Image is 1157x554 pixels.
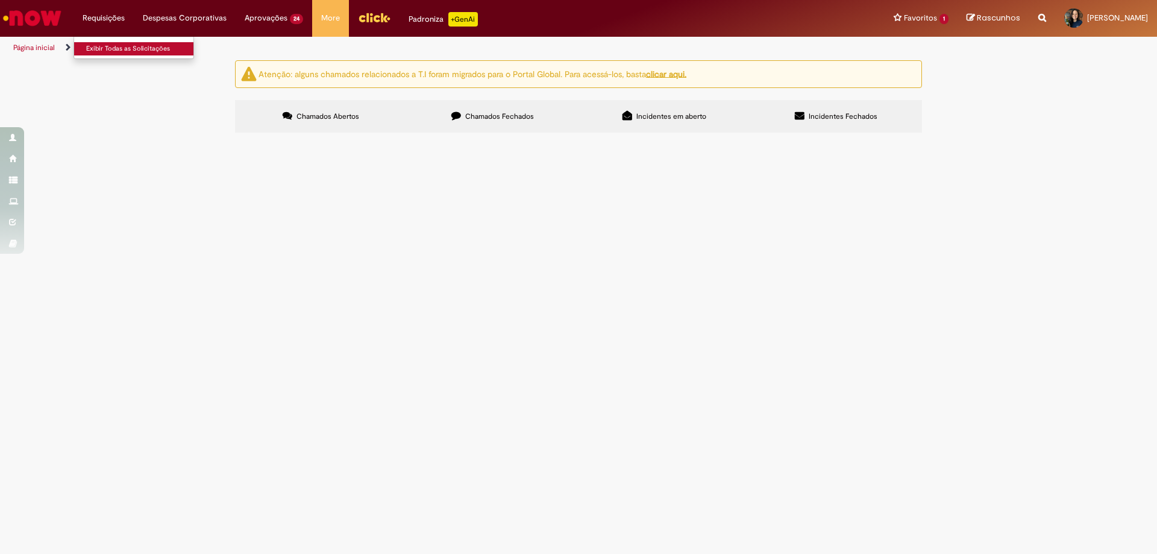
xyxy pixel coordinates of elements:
[13,43,55,52] a: Página inicial
[409,12,478,27] div: Padroniza
[9,37,762,59] ul: Trilhas de página
[967,13,1020,24] a: Rascunhos
[646,68,686,79] a: clicar aqui.
[245,12,287,24] span: Aprovações
[809,112,877,121] span: Incidentes Fechados
[465,112,534,121] span: Chamados Fechados
[636,112,706,121] span: Incidentes em aberto
[83,12,125,24] span: Requisições
[358,8,390,27] img: click_logo_yellow_360x200.png
[904,12,937,24] span: Favoritos
[143,12,227,24] span: Despesas Corporativas
[259,68,686,79] ng-bind-html: Atenção: alguns chamados relacionados a T.I foram migrados para o Portal Global. Para acessá-los,...
[1,6,63,30] img: ServiceNow
[939,14,948,24] span: 1
[977,12,1020,24] span: Rascunhos
[1087,13,1148,23] span: [PERSON_NAME]
[321,12,340,24] span: More
[74,42,207,55] a: Exibir Todas as Solicitações
[74,36,194,59] ul: Requisições
[296,112,359,121] span: Chamados Abertos
[448,12,478,27] p: +GenAi
[290,14,303,24] span: 24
